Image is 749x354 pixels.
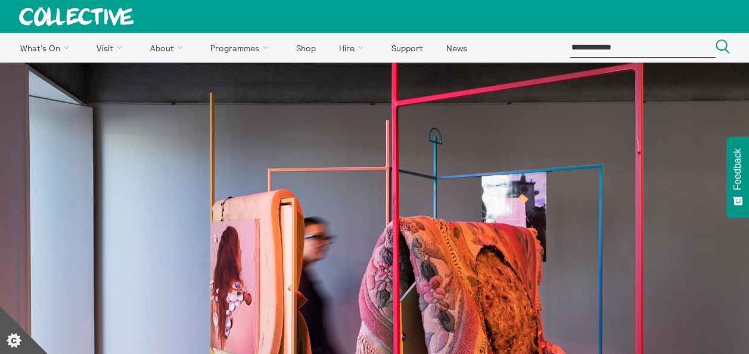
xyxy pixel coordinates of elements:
a: Programmes [200,33,284,63]
a: Shop [285,33,326,63]
a: Hire [329,33,379,63]
a: Support [381,33,433,63]
a: About [139,33,198,63]
button: Feedback - Show survey [726,136,749,218]
a: News [436,33,477,63]
a: Visit [86,33,138,63]
span: Feedback [732,148,743,190]
a: What's On [10,33,84,63]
